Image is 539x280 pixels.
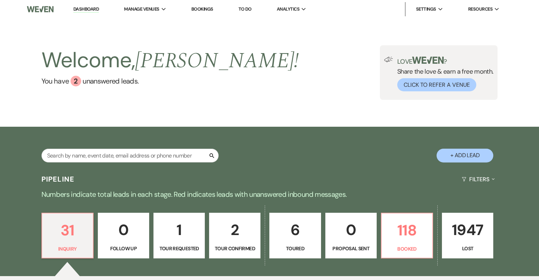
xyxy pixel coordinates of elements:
[102,245,145,252] p: Follow Up
[393,57,494,91] div: Share the love & earn a free month.
[447,245,489,252] p: Lost
[98,213,149,259] a: 0Follow Up
[41,174,75,184] h3: Pipeline
[41,45,299,76] h2: Welcome,
[447,218,489,242] p: 1947
[330,218,372,242] p: 0
[274,218,316,242] p: 6
[46,218,89,242] p: 31
[274,245,316,252] p: Toured
[158,245,200,252] p: Tour Requested
[124,6,159,13] span: Manage Venues
[191,6,213,12] a: Bookings
[397,57,494,65] p: Love ?
[27,2,54,17] img: Weven Logo
[459,170,498,189] button: Filters
[214,218,256,242] p: 2
[442,213,493,259] a: 1947Lost
[41,213,94,259] a: 31Inquiry
[381,213,433,259] a: 118Booked
[416,6,436,13] span: Settings
[397,78,476,91] button: Click to Refer a Venue
[330,245,372,252] p: Proposal Sent
[386,245,428,253] p: Booked
[238,6,252,12] a: To Do
[386,218,428,242] p: 118
[41,76,299,86] a: You have 2 unanswered leads.
[269,213,321,259] a: 6Toured
[209,213,260,259] a: 2Tour Confirmed
[102,218,145,242] p: 0
[412,57,444,64] img: weven-logo-green.svg
[15,189,525,200] p: Numbers indicate total leads in each stage. Red indicates leads with unanswered inbound messages.
[71,76,81,86] div: 2
[214,245,256,252] p: Tour Confirmed
[135,45,299,77] span: [PERSON_NAME] !
[384,57,393,62] img: loud-speaker-illustration.svg
[437,149,493,162] button: + Add Lead
[153,213,205,259] a: 1Tour Requested
[73,6,99,13] a: Dashboard
[468,6,493,13] span: Resources
[41,149,219,162] input: Search by name, event date, email address or phone number
[325,213,377,259] a: 0Proposal Sent
[46,245,89,253] p: Inquiry
[158,218,200,242] p: 1
[277,6,299,13] span: Analytics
